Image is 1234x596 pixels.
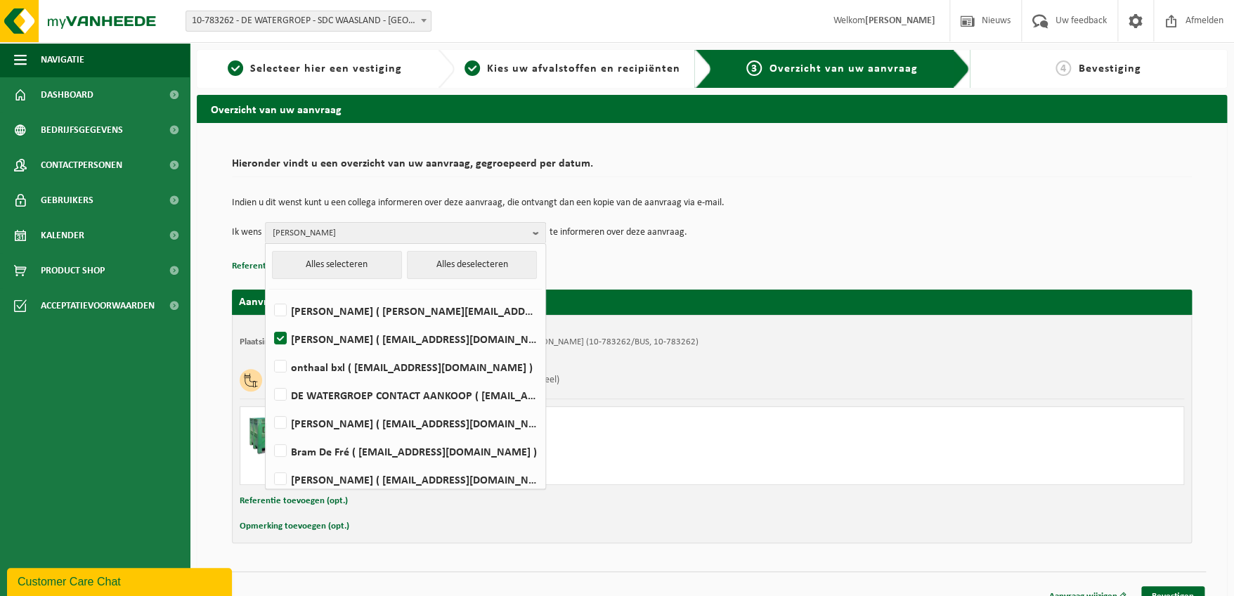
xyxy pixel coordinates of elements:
span: 4 [1056,60,1071,76]
strong: [PERSON_NAME] [865,15,935,26]
p: te informeren over deze aanvraag. [550,222,687,243]
span: Bevestiging [1078,63,1141,74]
span: Acceptatievoorwaarden [41,288,155,323]
strong: Plaatsingsadres: [240,337,301,346]
button: Referentie toevoegen (opt.) [232,257,340,276]
label: [PERSON_NAME] ( [EMAIL_ADDRESS][DOMAIN_NAME] ) [271,413,538,434]
iframe: chat widget [7,565,235,596]
span: 2 [465,60,480,76]
button: Alles selecteren [272,251,402,279]
h2: Hieronder vindt u een overzicht van uw aanvraag, gegroepeerd per datum. [232,158,1192,177]
label: Bram De Fré ( [EMAIL_ADDRESS][DOMAIN_NAME] ) [271,441,538,462]
span: Kies uw afvalstoffen en recipiënten [487,63,680,74]
span: Selecteer hier een vestiging [250,63,402,74]
span: 3 [746,60,762,76]
p: Indien u dit wenst kunt u een collega informeren over deze aanvraag, die ontvangt dan een kopie v... [232,198,1192,208]
label: [PERSON_NAME] ( [EMAIL_ADDRESS][DOMAIN_NAME] ) [271,469,538,490]
span: 1 [228,60,243,76]
span: Bedrijfsgegevens [41,112,123,148]
button: Alles deselecteren [407,251,537,279]
span: Kalender [41,218,84,253]
strong: Aanvraag voor [DATE] [239,297,344,308]
span: 10-783262 - DE WATERGROEP - SDC WAASLAND - LOKEREN [186,11,431,31]
span: Overzicht van uw aanvraag [769,63,917,74]
a: 1Selecteer hier een vestiging [204,60,427,77]
span: Navigatie [41,42,84,77]
button: Referentie toevoegen (opt.) [240,492,348,510]
span: [PERSON_NAME] [273,223,527,244]
span: 10-783262 - DE WATERGROEP - SDC WAASLAND - LOKEREN [186,11,431,32]
label: [PERSON_NAME] ( [EMAIL_ADDRESS][DOMAIN_NAME] ) [271,328,538,349]
h2: Overzicht van uw aanvraag [197,95,1227,122]
label: [PERSON_NAME] ( [PERSON_NAME][EMAIL_ADDRESS][DOMAIN_NAME] ) [271,300,538,321]
label: DE WATERGROEP CONTACT AANKOOP ( [EMAIL_ADDRESS][DOMAIN_NAME] ) [271,384,538,406]
span: Product Shop [41,253,105,288]
span: Contactpersonen [41,148,122,183]
label: onthaal bxl ( [EMAIL_ADDRESS][DOMAIN_NAME] ) [271,356,538,377]
span: Dashboard [41,77,93,112]
button: Opmerking toevoegen (opt.) [240,517,349,536]
span: Gebruikers [41,183,93,218]
p: Ik wens [232,222,261,243]
a: 2Kies uw afvalstoffen en recipiënten [462,60,684,77]
button: [PERSON_NAME] [265,222,546,243]
img: PB-HB-1400-HPE-GN-01.png [247,414,290,456]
